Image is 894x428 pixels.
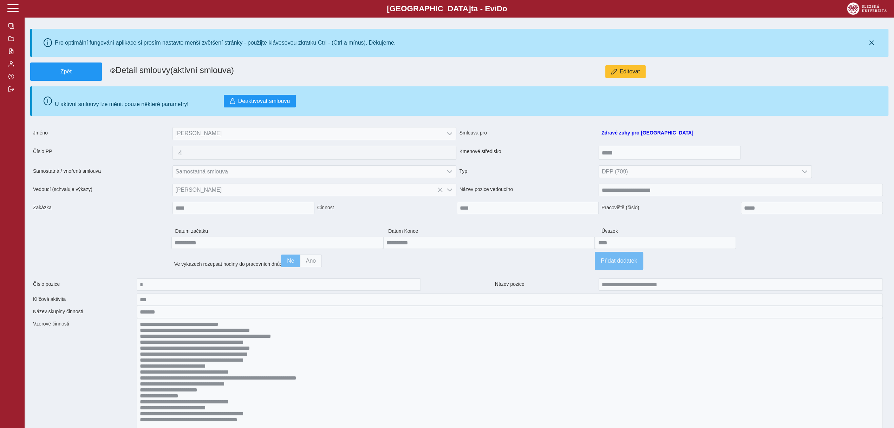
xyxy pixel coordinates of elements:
[178,149,451,157] span: 4
[224,95,296,107] button: Deaktivovat smlouvu
[456,184,599,196] span: Název pozice vedoucího
[847,2,887,15] img: logo_web_su.png
[55,95,296,107] div: U aktivní smlouvy lze měnit pouze některé parametry!
[605,65,646,78] button: Editovat
[502,4,507,13] span: o
[599,225,670,237] span: Úvazek
[30,306,137,318] span: Název skupiny činností
[30,278,137,291] span: Číslo pozice
[33,68,99,75] span: Zpět
[471,4,473,13] span: t
[456,165,599,178] span: Typ
[30,184,172,196] span: Vedoucí (schvaluje výkazy)
[385,225,599,237] span: Datum Konce
[172,225,385,237] span: Datum začátku
[599,202,741,214] span: Pracoviště (číslo)
[620,68,640,75] span: Editovat
[30,127,172,140] span: Jméno
[492,278,599,291] span: Název pozice
[171,252,595,270] div: Ve výkazech rozepsat hodiny do pracovních dnů:
[601,130,693,136] a: Zdravé zuby pro [GEOGRAPHIC_DATA]
[30,165,172,178] span: Samostatná / vnořená smlouva
[30,294,137,306] span: Klíčová aktivita
[102,62,531,81] h1: Detail smlouvy
[21,4,873,13] b: [GEOGRAPHIC_DATA] a - Evi
[456,127,599,140] span: Smlouva pro
[456,146,599,160] span: Kmenové středisko
[55,40,396,46] div: Pro optimální fungování aplikace si prosím nastavte menší zvětšení stránky - použijte klávesovou ...
[30,62,102,81] button: Zpět
[30,202,172,214] span: Zakázka
[238,98,290,104] span: Deaktivovat smlouvu
[497,4,502,13] span: D
[595,252,643,270] button: Přidat dodatek
[170,65,234,75] span: (aktivní smlouva)
[30,146,172,160] span: Číslo PP
[172,146,457,160] button: 4
[314,202,457,214] span: Činnost
[601,258,637,264] span: Přidat dodatek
